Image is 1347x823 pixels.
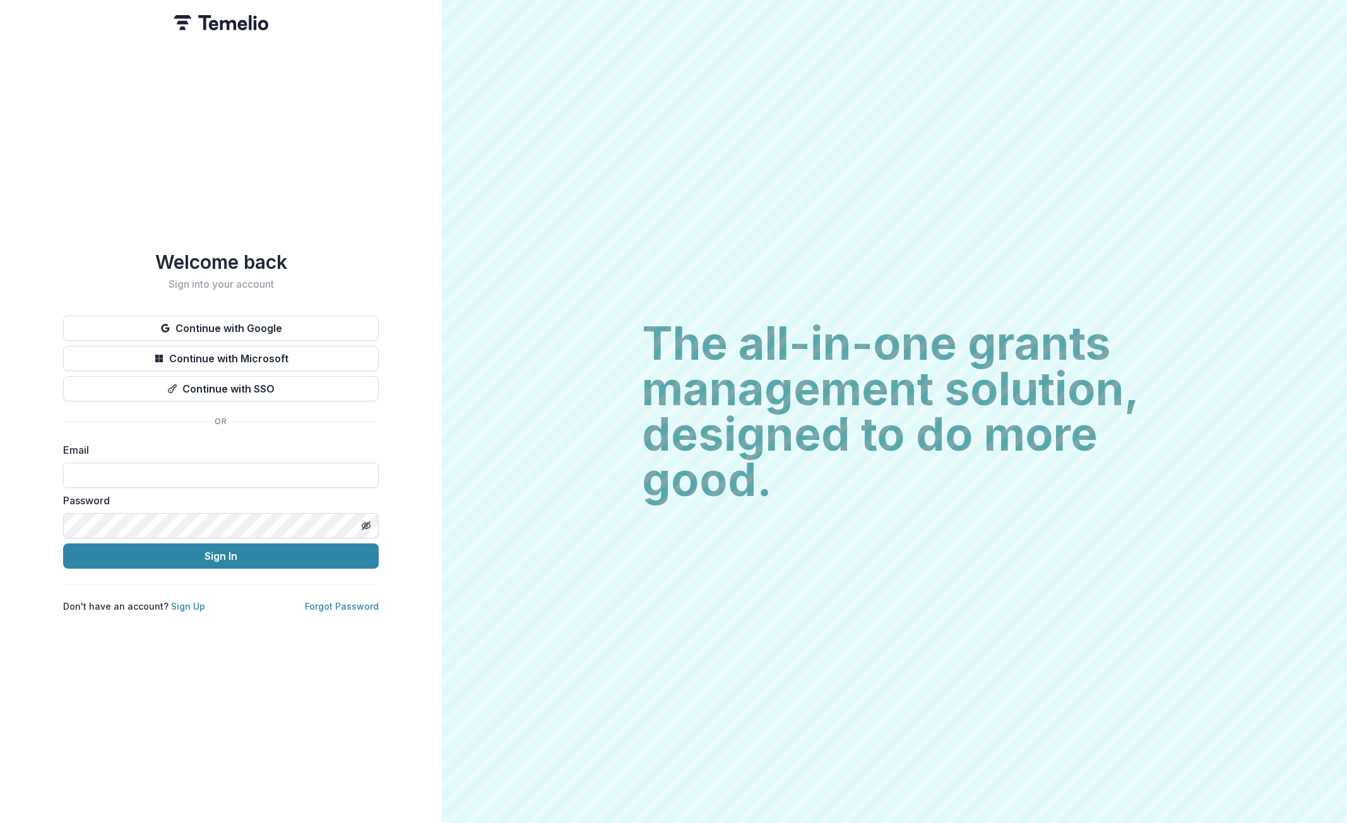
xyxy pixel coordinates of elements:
[63,251,379,273] h1: Welcome back
[63,346,379,371] button: Continue with Microsoft
[171,601,205,612] a: Sign Up
[63,493,371,508] label: Password
[63,600,205,613] p: Don't have an account?
[63,442,371,458] label: Email
[63,278,379,290] h2: Sign into your account
[174,15,268,30] img: Temelio
[63,543,379,569] button: Sign In
[63,316,379,341] button: Continue with Google
[356,516,376,536] button: Toggle password visibility
[63,376,379,401] button: Continue with SSO
[305,601,379,612] a: Forgot Password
